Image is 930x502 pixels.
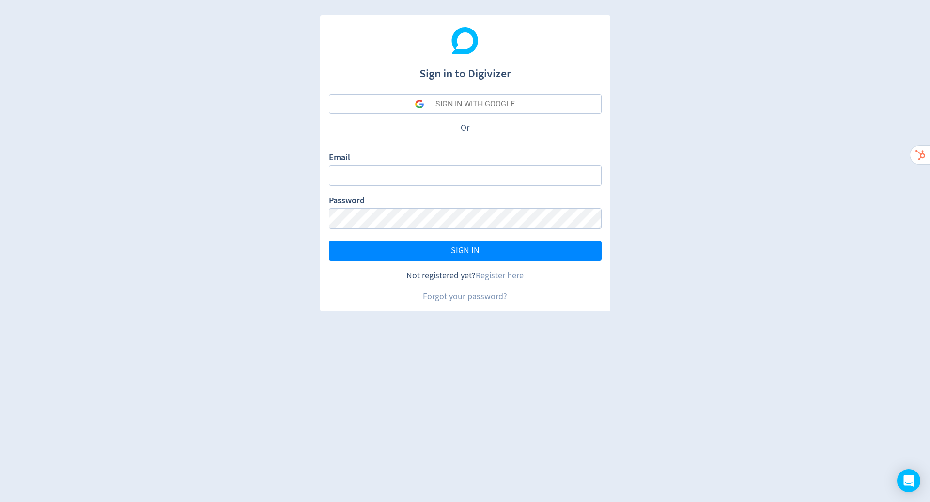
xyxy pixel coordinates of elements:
[451,246,480,255] span: SIGN IN
[435,94,515,114] div: SIGN IN WITH GOOGLE
[329,270,602,282] div: Not registered yet?
[451,27,479,54] img: Digivizer Logo
[423,291,507,302] a: Forgot your password?
[897,469,920,492] div: Open Intercom Messenger
[329,241,602,261] button: SIGN IN
[329,195,365,208] label: Password
[329,94,602,114] button: SIGN IN WITH GOOGLE
[329,57,602,82] h1: Sign in to Digivizer
[456,122,474,134] p: Or
[476,270,524,281] a: Register here
[329,152,350,165] label: Email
